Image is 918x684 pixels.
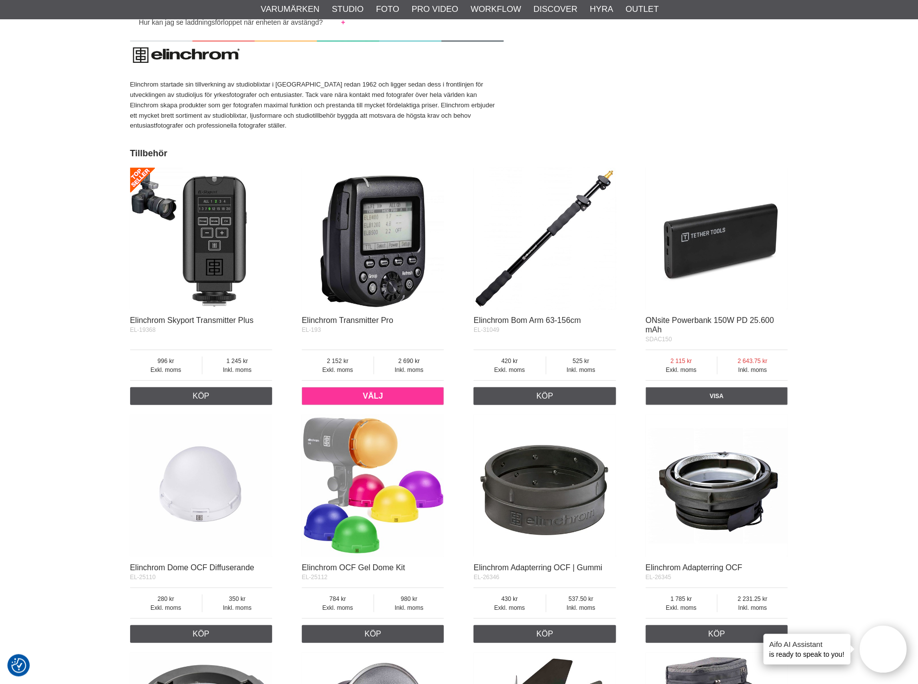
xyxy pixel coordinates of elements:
[302,574,328,581] span: EL-25112
[130,147,788,160] h2: Tillbehör
[302,594,374,603] span: 784
[646,387,788,405] a: Visa
[302,316,393,324] a: Elinchrom Transmitter Pro
[546,594,616,603] span: 537.50
[646,574,672,581] span: EL-26345
[130,316,254,324] a: Elinchrom Skyport Transmitter Plus
[474,625,616,643] a: Köp
[130,574,156,581] span: EL-25110
[261,3,320,16] a: Varumärken
[474,594,545,603] span: 430
[302,603,374,612] span: Exkl. moms
[11,657,26,675] button: Samtyckesinställningar
[590,3,613,16] a: Hyra
[646,625,788,643] a: Köp
[332,3,364,16] a: Studio
[130,326,156,333] span: EL-19368
[130,603,202,612] span: Exkl. moms
[546,357,616,365] span: 525
[474,316,581,324] a: Elinchrom Bom Arm 63-156cm
[646,563,743,572] a: Elinchrom Adapterring OCF
[718,357,788,365] span: 2 643.75
[626,3,659,16] a: Outlet
[11,658,26,673] img: Revisit consent button
[474,365,545,374] span: Exkl. moms
[474,387,616,405] a: Köp
[474,603,545,612] span: Exkl. moms
[130,387,273,405] a: Köp
[130,625,273,643] a: Köp
[474,357,545,365] span: 420
[376,3,399,16] a: Foto
[646,357,717,365] span: 2 115
[202,357,272,365] span: 1 245
[718,365,788,374] span: Inkl. moms
[646,603,717,612] span: Exkl. moms
[130,594,202,603] span: 280
[130,39,504,70] img: Elinchrom Authorized Distributor
[764,634,851,665] div: is ready to speak to you!
[374,365,444,374] span: Inkl. moms
[130,80,504,131] p: Elinchrom startade sin tillverkning av studioblixtar i [GEOGRAPHIC_DATA] redan 1962 och ligger se...
[130,365,202,374] span: Exkl. moms
[471,3,521,16] a: Workflow
[302,563,405,572] a: Elinchrom OCF Gel Dome Kit
[374,603,444,612] span: Inkl. moms
[130,13,354,26] button: Hur kan jag se laddningsförloppet när enheten är avstängd?
[474,326,499,333] span: EL-31049
[302,415,444,557] img: Elinchrom OCF Gel Dome Kit
[202,603,272,612] span: Inkl. moms
[646,365,717,374] span: Exkl. moms
[646,168,788,310] img: ONsite Powerbank 150W PD 25.600 mAh
[474,563,602,572] a: Elinchrom Adapterring OCF | Gummi
[302,387,444,405] a: Välj
[718,603,788,612] span: Inkl. moms
[302,168,444,310] img: Elinchrom Transmitter Pro
[202,594,272,603] span: 350
[533,3,578,16] a: Discover
[302,326,321,333] span: EL-193
[474,574,499,581] span: EL-26346
[412,3,458,16] a: Pro Video
[646,316,774,334] a: ONsite Powerbank 150W PD 25.600 mAh
[546,603,616,612] span: Inkl. moms
[474,168,616,310] img: Elinchrom Bom Arm 63-156cm
[302,625,444,643] a: Köp
[302,357,374,365] span: 2 152
[130,168,273,310] img: Elinchrom Skyport Transmitter Plus
[202,365,272,374] span: Inkl. moms
[374,594,444,603] span: 980
[646,336,672,343] span: SDAC150
[130,357,202,365] span: 996
[130,563,254,572] a: Elinchrom Dome OCF Diffuserande
[646,415,788,557] img: Elinchrom Adapterring OCF
[374,357,444,365] span: 2 690
[770,639,845,649] h4: Aifo AI Assistant
[474,415,616,557] img: Elinchrom Adapterring OCF | Gummi
[646,594,717,603] span: 1 785
[546,365,616,374] span: Inkl. moms
[302,365,374,374] span: Exkl. moms
[130,415,273,557] img: Elinchrom Dome OCF Diffuserande
[718,594,788,603] span: 2 231.25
